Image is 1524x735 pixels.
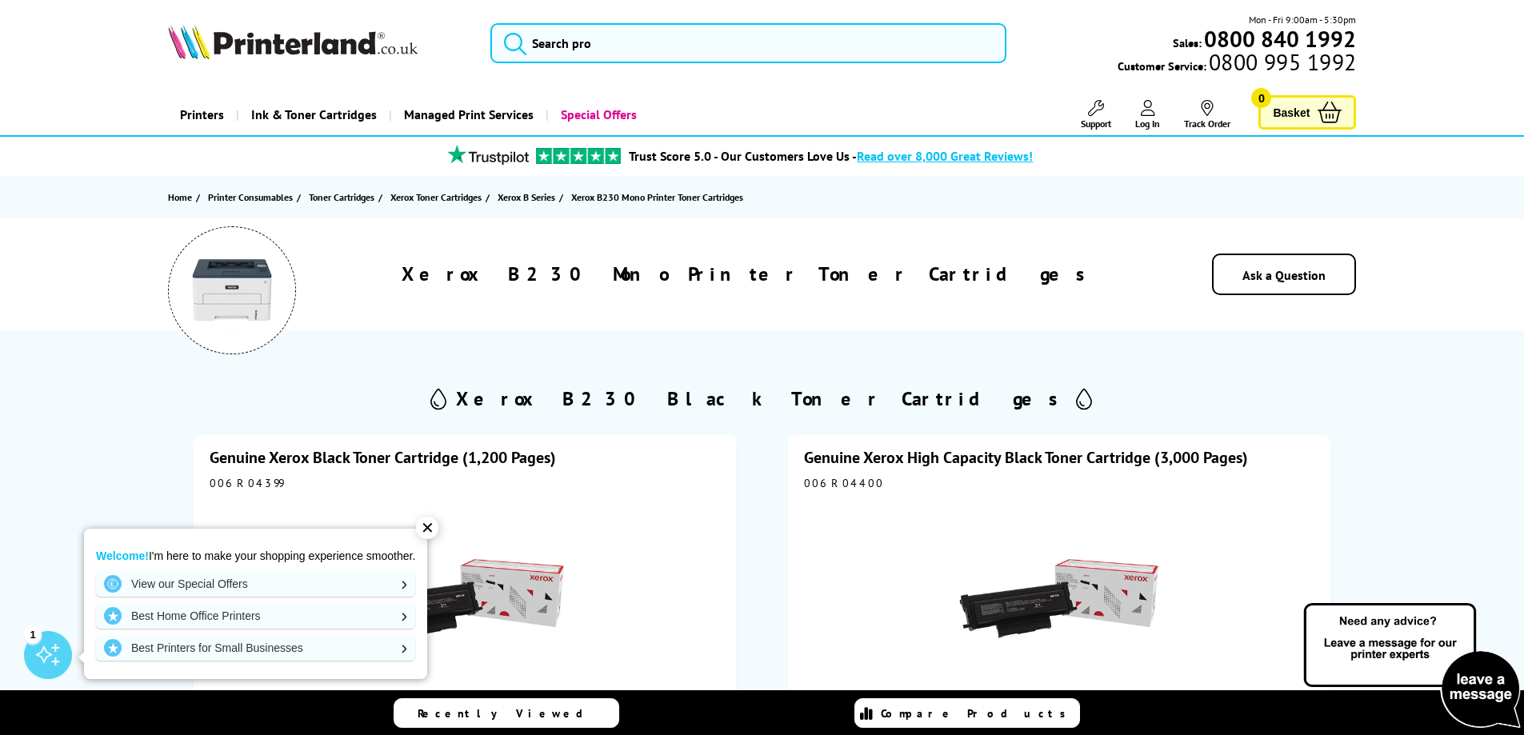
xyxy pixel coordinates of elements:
[402,262,1095,286] h1: Xerox B230 Mono Printer Toner Cartridges
[24,625,42,643] div: 1
[440,145,536,165] img: trustpilot rating
[456,386,1068,411] h2: Xerox B230 Black Toner Cartridges
[881,706,1074,721] span: Compare Products
[251,94,377,135] span: Ink & Toner Cartridges
[390,189,486,206] a: Xerox Toner Cartridges
[168,24,471,62] a: Printerland Logo
[208,189,297,206] a: Printer Consumables
[1273,102,1310,123] span: Basket
[804,447,1248,468] a: Genuine Xerox High Capacity Black Toner Cartridge (3,000 Pages)
[498,189,559,206] a: Xerox B Series
[1206,54,1356,70] span: 0800 995 1992
[208,189,293,206] span: Printer Consumables
[959,498,1159,698] img: Xerox High Capacity Black Toner Cartridge (3,000 Pages)
[416,517,438,539] div: ✕
[498,189,555,206] span: Xerox B Series
[168,94,236,135] a: Printers
[1118,54,1356,74] span: Customer Service:
[1300,601,1524,732] img: Open Live Chat window
[365,498,565,698] img: Xerox Black Toner Cartridge (1,200 Pages)
[210,476,720,490] div: 006R04399
[857,148,1033,164] span: Read over 8,000 Great Reviews!
[1081,100,1111,130] a: Support
[394,698,619,728] a: Recently Viewed
[1204,24,1356,54] b: 0800 840 1992
[490,23,1006,63] input: Search pro
[168,24,418,59] img: Printerland Logo
[804,476,1314,490] div: 006R04400
[418,706,599,721] span: Recently Viewed
[536,148,621,164] img: trustpilot rating
[546,94,649,135] a: Special Offers
[390,189,482,206] span: Xerox Toner Cartridges
[1258,95,1356,130] a: Basket 0
[96,603,415,629] a: Best Home Office Printers
[854,698,1080,728] a: Compare Products
[168,189,196,206] a: Home
[629,148,1033,164] a: Trust Score 5.0 - Our Customers Love Us -Read over 8,000 Great Reviews!
[96,571,415,597] a: View our Special Offers
[309,189,378,206] a: Toner Cartridges
[236,94,389,135] a: Ink & Toner Cartridges
[210,447,556,468] a: Genuine Xerox Black Toner Cartridge (1,200 Pages)
[1242,267,1326,283] a: Ask a Question
[1081,118,1111,130] span: Support
[309,189,374,206] span: Toner Cartridges
[96,549,149,562] strong: Welcome!
[571,191,743,203] span: Xerox B230 Mono Printer Toner Cartridges
[1135,118,1160,130] span: Log In
[1173,35,1202,50] span: Sales:
[96,635,415,661] a: Best Printers for Small Businesses
[1251,88,1271,108] span: 0
[192,250,272,330] img: Xerox B230 Mono Printer Toner Cartridges
[96,549,415,563] p: I'm here to make your shopping experience smoother.
[389,94,546,135] a: Managed Print Services
[1249,12,1356,27] span: Mon - Fri 9:00am - 5:30pm
[1135,100,1160,130] a: Log In
[1184,100,1230,130] a: Track Order
[1202,31,1356,46] a: 0800 840 1992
